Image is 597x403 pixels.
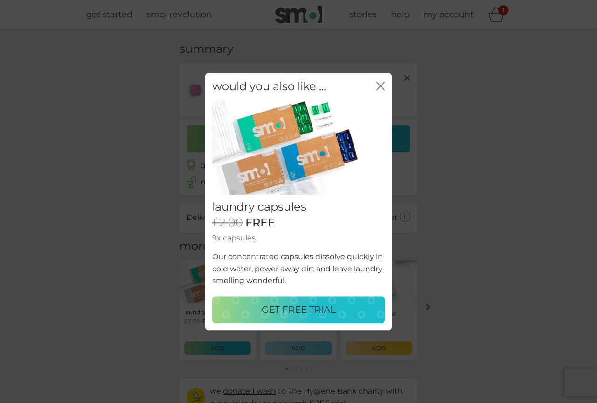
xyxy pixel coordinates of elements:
span: FREE [245,216,275,230]
h2: would you also like ... [212,80,326,93]
h2: laundry capsules [212,200,385,214]
button: close [376,82,385,92]
p: GET FREE TRIAL [262,302,336,317]
p: Our concentrated capsules dissolve quickly in cold water, power away dirt and leave laundry smell... [212,251,385,287]
button: GET FREE TRIAL [212,296,385,323]
p: 9x capsules [212,232,385,244]
span: £2.00 [212,216,243,230]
